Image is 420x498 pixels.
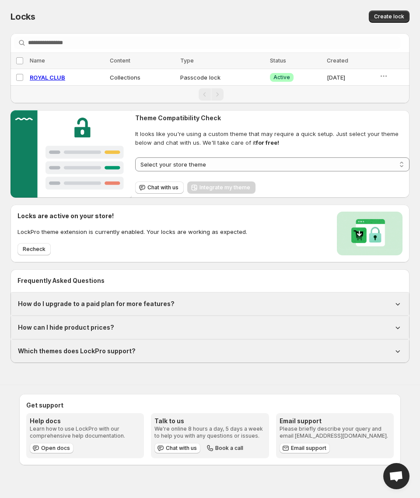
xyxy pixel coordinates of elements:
[280,417,390,425] h3: Email support
[154,417,265,425] h3: Talk to us
[17,212,247,220] h2: Locks are active on your store!
[23,246,45,253] span: Recheck
[30,417,140,425] h3: Help docs
[337,212,402,255] img: Locks activated
[10,11,35,22] span: Locks
[10,110,132,198] img: Customer support
[41,445,70,452] span: Open docs
[204,443,247,453] button: Book a call
[18,323,114,332] h1: How can I hide product prices?
[280,425,390,439] p: Please briefly describe your query and email [EMAIL_ADDRESS][DOMAIN_NAME].
[135,114,409,122] h2: Theme Compatibility Check
[30,443,73,453] a: Open docs
[30,57,45,64] span: Name
[26,401,394,410] h2: Get support
[256,139,279,146] strong: for free!
[369,10,409,23] button: Create lock
[178,69,267,86] td: Passcode lock
[17,243,51,255] button: Recheck
[110,57,130,64] span: Content
[107,69,178,86] td: Collections
[166,445,197,452] span: Chat with us
[10,85,409,103] nav: Pagination
[154,425,265,439] p: We're online 8 hours a day, 5 days a week to help you with any questions or issues.
[180,57,194,64] span: Type
[327,57,348,64] span: Created
[215,445,243,452] span: Book a call
[17,227,247,236] p: LockPro theme extension is currently enabled. Your locks are working as expected.
[324,69,377,86] td: [DATE]
[135,181,184,194] button: Chat with us
[18,299,175,308] h1: How do I upgrade to a paid plan for more features?
[270,57,286,64] span: Status
[135,129,409,147] span: It looks like you're using a custom theme that may require a quick setup. Just select your theme ...
[273,74,290,81] span: Active
[17,276,402,285] h2: Frequently Asked Questions
[291,445,326,452] span: Email support
[383,463,409,489] div: Open chat
[30,74,65,81] a: ROYAL CLUB
[30,425,140,439] p: Learn how to use LockPro with our comprehensive help documentation.
[147,184,178,191] span: Chat with us
[154,443,200,453] button: Chat with us
[374,13,404,20] span: Create lock
[280,443,330,453] a: Email support
[18,347,136,355] h1: Which themes does LockPro support?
